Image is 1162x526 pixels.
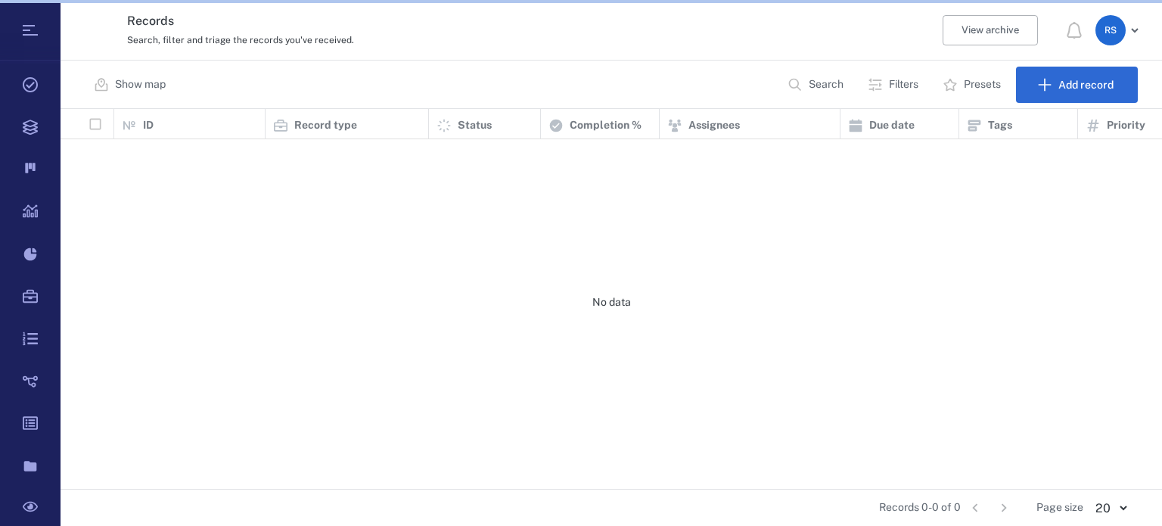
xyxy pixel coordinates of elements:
p: Record type [294,118,357,133]
h3: Records [127,12,758,30]
p: Priority [1107,118,1145,133]
div: R S [1095,15,1126,45]
p: Filters [889,77,918,92]
p: Completion % [570,118,642,133]
p: Show map [115,77,166,92]
div: 20 [1083,500,1138,517]
p: Search [809,77,844,92]
p: Tags [988,118,1012,133]
button: View archive [943,15,1038,45]
p: Due date [869,118,915,133]
span: Page size [1036,500,1083,515]
p: Presets [964,77,1001,92]
p: Assignees [688,118,740,133]
p: Status [458,118,492,133]
button: Search [778,67,856,103]
span: Search, filter and triage the records you've received. [127,35,354,45]
button: RS [1095,15,1144,45]
button: Add record [1016,67,1138,103]
button: Presets [934,67,1013,103]
span: Records 0-0 of 0 [879,500,961,515]
button: Filters [859,67,931,103]
nav: pagination navigation [961,496,1018,520]
button: Show map [85,67,178,103]
p: ID [143,118,154,133]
